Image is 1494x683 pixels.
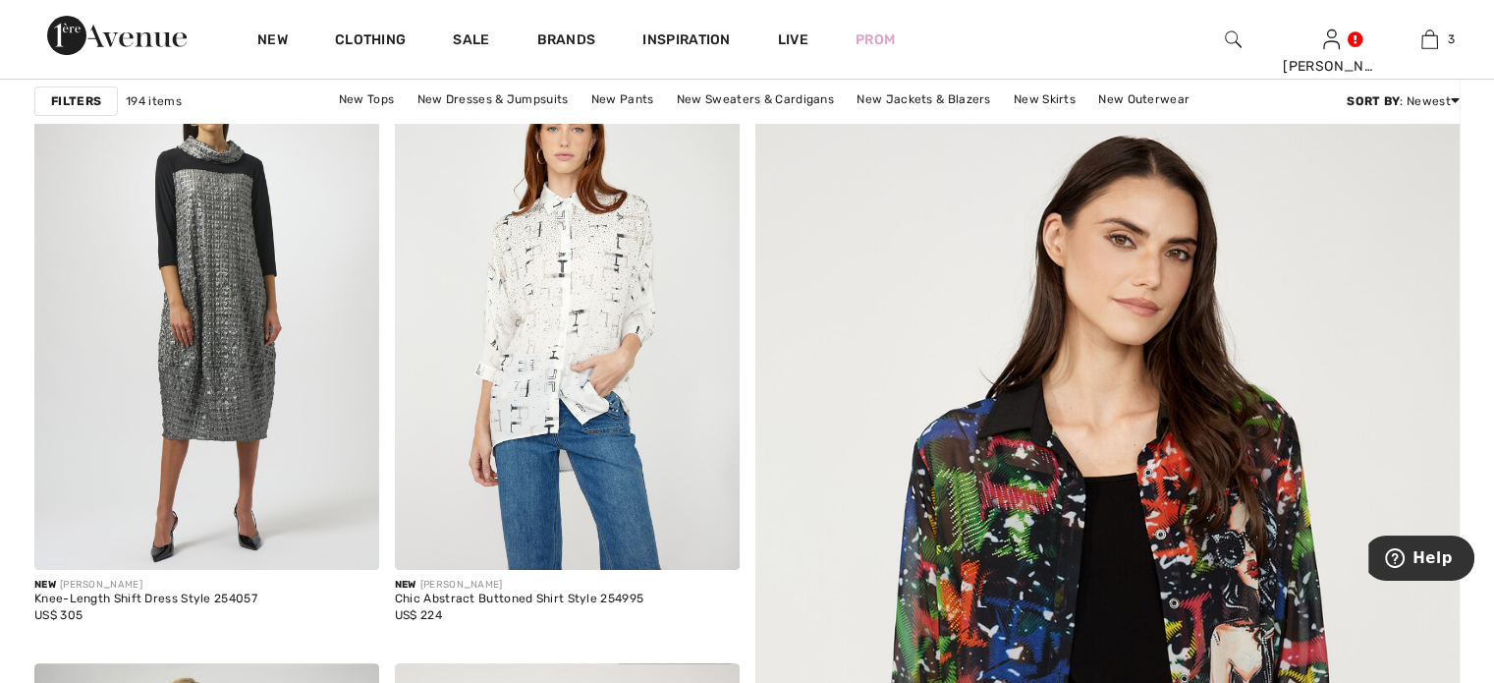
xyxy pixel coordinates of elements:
img: search the website [1225,28,1242,51]
a: New Jackets & Blazers [847,86,1000,112]
a: Sign In [1323,29,1340,48]
span: New [34,579,56,591]
div: Chic Abstract Buttoned Shirt Style 254995 [395,593,643,606]
a: New Tops [329,86,404,112]
div: [PERSON_NAME] [34,578,257,593]
img: Knee-Length Shift Dress Style 254057. Pewter/black [34,53,379,570]
span: New [395,579,416,591]
div: Knee-Length Shift Dress Style 254057 [34,593,257,606]
a: Live [778,29,808,50]
strong: Filters [51,92,101,110]
img: 1ère Avenue [47,16,187,55]
a: 3 [1381,28,1477,51]
a: New Dresses & Jumpsuits [408,86,579,112]
iframe: Opens a widget where you can find more information [1368,536,1474,585]
div: [PERSON_NAME] [395,578,643,593]
span: 194 items [126,92,182,110]
img: Chic Abstract Buttoned Shirt Style 254995. Off White [395,53,740,570]
img: My Bag [1421,28,1438,51]
a: New Outerwear [1088,86,1199,112]
div: : Newest [1347,92,1460,110]
a: Clothing [335,31,406,52]
span: Inspiration [642,31,730,52]
a: New Skirts [1004,86,1085,112]
span: US$ 305 [34,608,83,622]
div: [PERSON_NAME] [1283,56,1379,77]
a: New Sweaters & Cardigans [667,86,844,112]
img: My Info [1323,28,1340,51]
a: New Pants [581,86,664,112]
a: Brands [537,31,596,52]
strong: Sort By [1347,94,1400,108]
a: Prom [856,29,895,50]
a: New [257,31,288,52]
a: Sale [453,31,489,52]
span: US$ 224 [395,608,442,622]
span: 3 [1448,30,1455,48]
